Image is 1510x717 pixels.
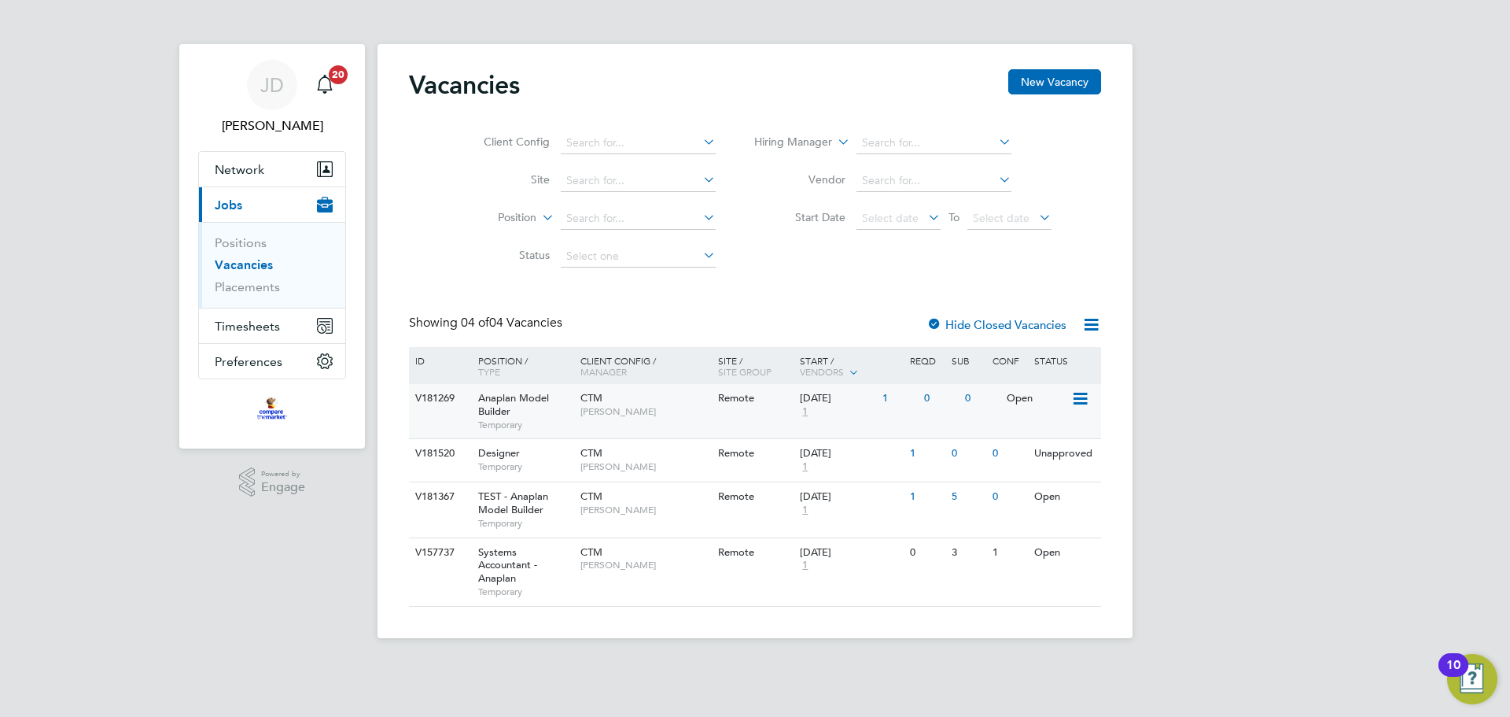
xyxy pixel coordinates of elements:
span: Designer [478,446,520,460]
div: Sub [948,347,989,374]
span: Site Group [718,365,772,378]
div: 0 [961,384,1002,413]
div: Open [1030,482,1099,512]
span: Temporary [478,419,573,431]
label: Position [446,210,536,226]
label: Client Config [459,135,550,149]
div: Site / [714,347,797,385]
div: 0 [989,482,1029,512]
span: CTM [580,446,602,460]
button: Jobs [199,187,345,222]
span: 1 [800,460,810,474]
div: Showing [409,315,565,331]
span: [PERSON_NAME] [580,460,710,473]
div: 3 [948,538,989,567]
div: 1 [906,482,947,512]
span: 1 [800,405,810,419]
span: Remote [718,490,754,503]
div: Client Config / [576,347,714,385]
div: V181520 [411,439,466,468]
span: Vendors [800,365,844,378]
div: V157737 [411,538,466,567]
div: Open [1003,384,1071,413]
button: Network [199,152,345,187]
button: Open Resource Center, 10 new notifications [1447,654,1497,704]
label: Site [459,172,550,187]
span: TEST - Anaplan Model Builder [478,490,548,516]
span: JD [260,75,284,95]
a: JD[PERSON_NAME] [198,60,346,135]
div: ID [411,347,466,374]
div: Reqd [906,347,947,374]
div: 1 [989,538,1029,567]
input: Search for... [561,208,716,230]
span: Timesheets [215,319,280,334]
input: Search for... [856,132,1011,154]
input: Search for... [561,170,716,192]
span: Remote [718,391,754,405]
div: [DATE] [800,392,875,405]
h2: Vacancies [409,69,520,101]
span: To [944,207,964,227]
span: 1 [800,504,810,517]
div: Conf [989,347,1029,374]
button: Preferences [199,344,345,379]
div: 0 [920,384,961,413]
span: Select date [973,211,1029,225]
a: Placements [215,279,280,294]
div: [DATE] [800,490,902,504]
label: Hide Closed Vacancies [926,317,1066,332]
span: Jobs [215,198,242,213]
span: CTM [580,490,602,503]
span: [PERSON_NAME] [580,405,710,418]
span: Temporary [478,517,573,530]
div: 0 [948,439,989,468]
input: Search for... [856,170,1011,192]
div: Position / [466,347,576,385]
span: Engage [261,481,305,494]
div: 1 [878,384,919,413]
span: Temporary [478,460,573,473]
nav: Main navigation [179,44,365,449]
button: New Vacancy [1008,69,1101,94]
span: Jodie Dobson [198,116,346,135]
label: Hiring Manager [742,135,832,150]
span: 20 [329,65,348,84]
div: 0 [906,538,947,567]
span: Anaplan Model Builder [478,391,549,418]
label: Vendor [755,172,845,187]
div: Open [1030,538,1099,567]
span: 04 Vacancies [461,315,562,331]
span: Powered by [261,468,305,481]
button: Timesheets [199,309,345,343]
a: Powered byEngage [239,468,306,497]
div: [DATE] [800,546,902,560]
img: bglgroup-logo-retina.png [257,395,286,420]
a: Go to home page [198,395,346,420]
span: 04 of [461,315,489,331]
span: Manager [580,365,627,378]
label: Start Date [755,210,845,224]
div: [DATE] [800,447,902,460]
a: Vacancies [215,257,273,272]
span: 1 [800,559,810,572]
span: Remote [718,545,754,559]
label: Status [459,248,550,262]
input: Search for... [561,132,716,154]
div: V181269 [411,384,466,413]
div: 5 [948,482,989,512]
a: Positions [215,235,267,250]
div: Jobs [199,222,345,308]
span: CTM [580,391,602,405]
span: Network [215,162,264,177]
div: 10 [1446,665,1460,686]
div: V181367 [411,482,466,512]
span: Temporary [478,586,573,598]
input: Select one [561,246,716,268]
div: 1 [906,439,947,468]
span: Select date [862,211,919,225]
div: Unapproved [1030,439,1099,468]
span: Systems Accountant - Anaplan [478,545,537,586]
span: Preferences [215,354,282,369]
span: CTM [580,545,602,559]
